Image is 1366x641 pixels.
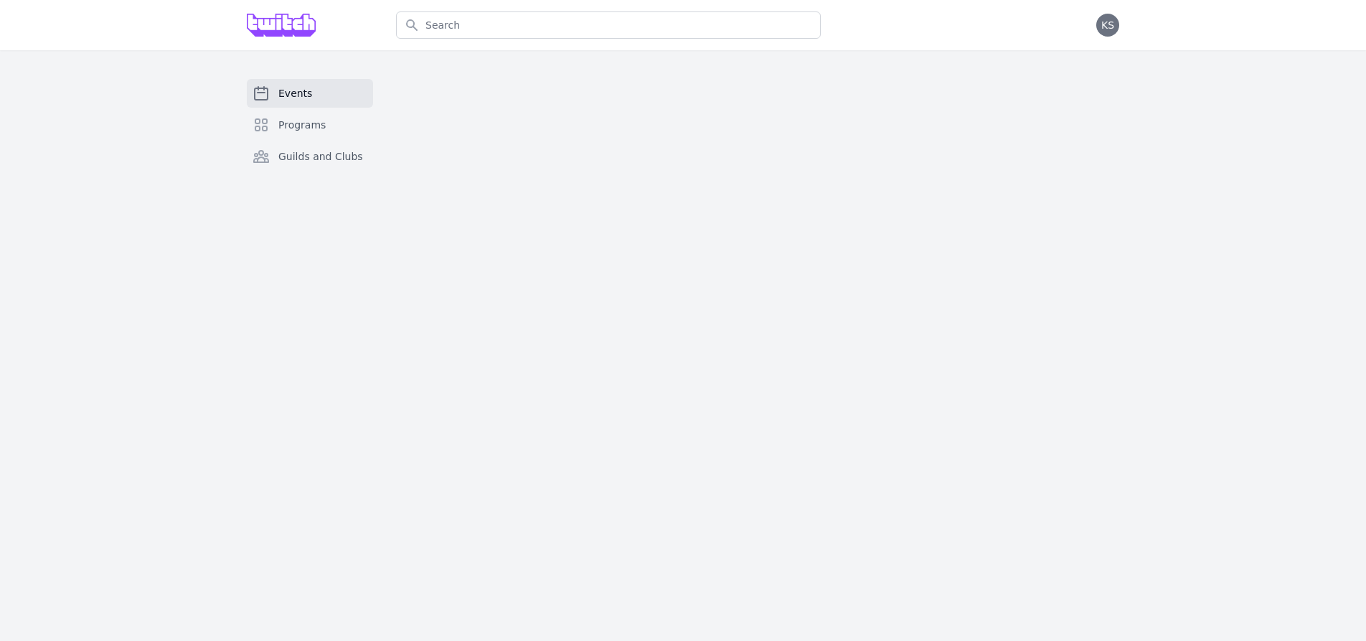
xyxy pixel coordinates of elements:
a: Programs [247,111,373,139]
span: KS [1101,20,1114,30]
a: Events [247,79,373,108]
span: Events [278,86,312,100]
a: Guilds and Clubs [247,142,373,171]
button: KS [1096,14,1119,37]
input: Search [396,11,821,39]
span: Programs [278,118,326,132]
nav: Sidebar [247,79,373,194]
img: Grove [247,14,316,37]
span: Guilds and Clubs [278,149,363,164]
